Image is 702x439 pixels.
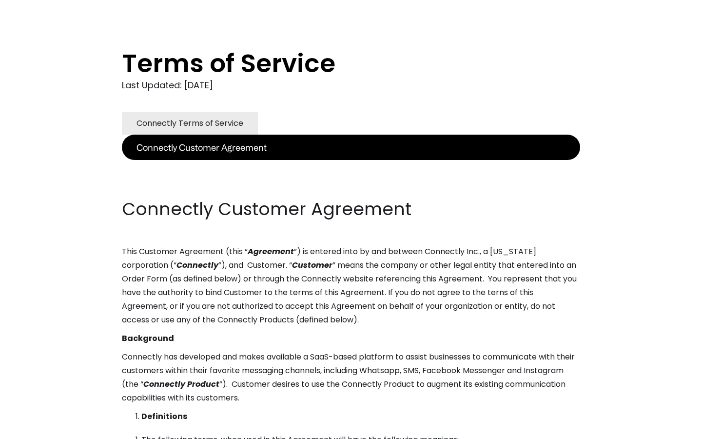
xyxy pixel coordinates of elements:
[176,259,218,271] em: Connectly
[122,333,174,344] strong: Background
[122,49,541,78] h1: Terms of Service
[122,160,580,174] p: ‍
[122,245,580,327] p: This Customer Agreement (this “ ”) is entered into by and between Connectly Inc., a [US_STATE] co...
[19,422,58,436] ul: Language list
[10,421,58,436] aside: Language selected: English
[143,379,219,390] em: Connectly Product
[122,197,580,221] h2: Connectly Customer Agreement
[136,140,267,154] div: Connectly Customer Agreement
[122,179,580,192] p: ‍
[248,246,294,257] em: Agreement
[292,259,332,271] em: Customer
[141,411,187,422] strong: Definitions
[136,117,243,130] div: Connectly Terms of Service
[122,350,580,405] p: Connectly has developed and makes available a SaaS-based platform to assist businesses to communi...
[122,78,580,93] div: Last Updated: [DATE]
